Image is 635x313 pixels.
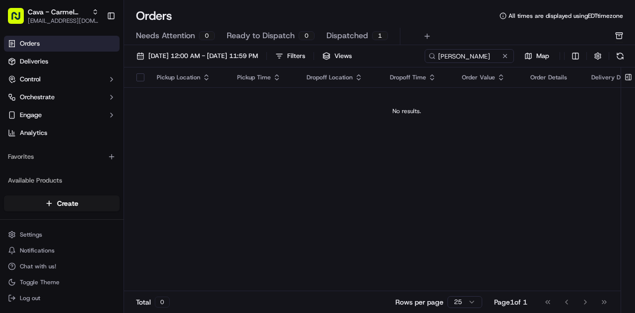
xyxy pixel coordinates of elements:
div: 0 [299,31,315,40]
button: Settings [4,228,120,242]
div: Dropoff Location [307,73,374,81]
button: Create [4,195,120,211]
div: Available Products [4,173,120,188]
span: Create [57,198,78,208]
span: Orchestrate [20,93,55,102]
a: Deliveries [4,54,120,69]
span: Engage [20,111,42,120]
a: Analytics [4,125,120,141]
button: [DATE] 12:00 AM - [DATE] 11:59 PM [132,49,262,63]
input: Type to search [425,49,514,63]
button: [EMAIL_ADDRESS][DOMAIN_NAME] [28,17,99,25]
div: 0 [155,297,170,308]
span: Needs Attention [136,30,195,42]
span: Views [334,52,352,61]
button: Orchestrate [4,89,120,105]
h1: Orders [136,8,172,24]
span: Log out [20,294,40,302]
div: Favorites [4,149,120,165]
span: Deliveries [20,57,48,66]
button: Filters [271,49,310,63]
span: Ready to Dispatch [227,30,295,42]
p: Rows per page [395,297,444,307]
div: 0 [199,31,215,40]
span: Analytics [20,128,47,137]
span: [DATE] 12:00 AM - [DATE] 11:59 PM [148,52,258,61]
button: Views [318,49,356,63]
button: Chat with us! [4,259,120,273]
button: Engage [4,107,120,123]
button: Control [4,71,120,87]
button: Notifications [4,244,120,257]
span: Dispatched [326,30,368,42]
div: Page 1 of 1 [494,297,527,307]
div: Pickup Time [237,73,290,81]
button: Log out [4,291,120,305]
span: Chat with us! [20,262,56,270]
button: Cava - Carmel Commons[EMAIL_ADDRESS][DOMAIN_NAME] [4,4,103,28]
button: Map [518,50,556,62]
button: Toggle Theme [4,275,120,289]
div: Order Value [462,73,514,81]
span: Control [20,75,41,84]
button: Cava - Carmel Commons [28,7,88,17]
div: Dropoff Time [390,73,446,81]
div: 1 [372,31,388,40]
div: Pickup Location [157,73,221,81]
span: Notifications [20,247,55,254]
div: Total [136,297,170,308]
button: Refresh [613,49,627,63]
span: Map [536,52,549,61]
span: Settings [20,231,42,239]
div: Filters [287,52,305,61]
div: Order Details [530,73,575,81]
span: All times are displayed using EDT timezone [508,12,623,20]
span: Orders [20,39,40,48]
span: Toggle Theme [20,278,60,286]
a: Orders [4,36,120,52]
